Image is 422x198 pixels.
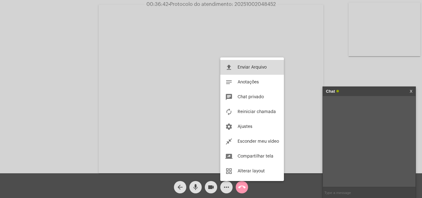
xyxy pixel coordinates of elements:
[225,64,233,71] mat-icon: file_upload
[238,65,267,70] span: Enviar Arquivo
[225,78,233,86] mat-icon: notes
[225,153,233,160] mat-icon: screen_share
[225,108,233,116] mat-icon: autorenew
[238,154,273,158] span: Compartilhar tela
[238,110,276,114] span: Reiniciar chamada
[238,169,265,173] span: Alterar layout
[225,167,233,175] mat-icon: grid_view
[225,138,233,145] mat-icon: close_fullscreen
[238,80,259,84] span: Anotações
[238,139,279,144] span: Esconder meu vídeo
[225,93,233,101] mat-icon: chat
[225,123,233,130] mat-icon: settings
[238,95,264,99] span: Chat privado
[238,124,252,129] span: Ajustes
